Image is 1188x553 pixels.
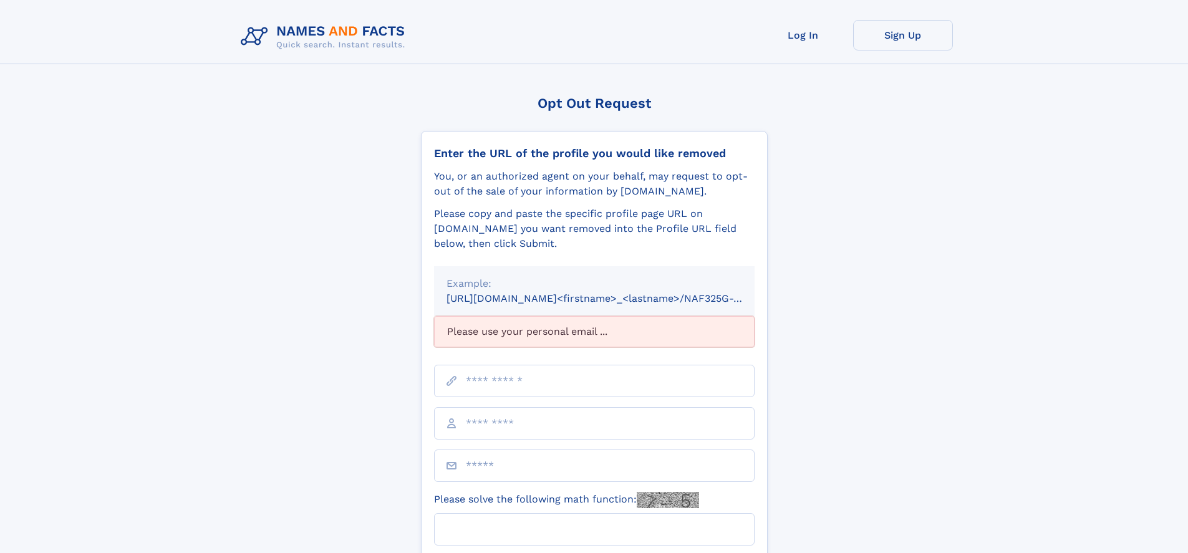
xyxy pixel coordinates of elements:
div: Example: [447,276,742,291]
div: Enter the URL of the profile you would like removed [434,147,755,160]
div: Please copy and paste the specific profile page URL on [DOMAIN_NAME] you want removed into the Pr... [434,206,755,251]
div: You, or an authorized agent on your behalf, may request to opt-out of the sale of your informatio... [434,169,755,199]
label: Please solve the following math function: [434,492,699,508]
div: Opt Out Request [421,95,768,111]
a: Log In [753,20,853,50]
div: Please use your personal email ... [434,316,755,347]
a: Sign Up [853,20,953,50]
img: Logo Names and Facts [236,20,415,54]
small: [URL][DOMAIN_NAME]<firstname>_<lastname>/NAF325G-xxxxxxxx [447,292,778,304]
